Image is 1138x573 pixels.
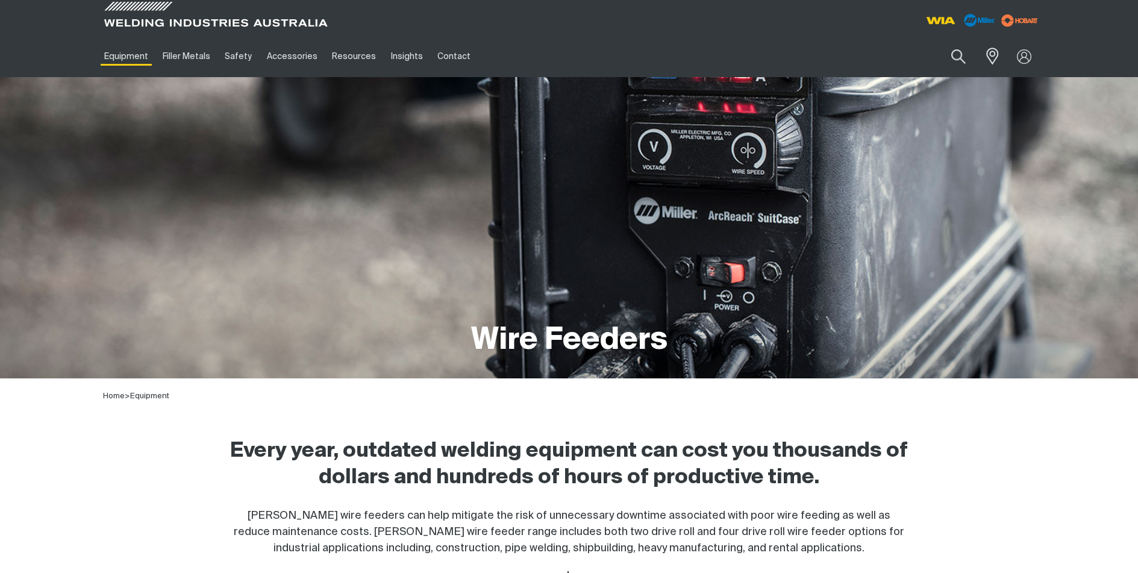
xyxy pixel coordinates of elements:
input: Product name or item number... [922,42,978,70]
span: [PERSON_NAME] wire feeders can help mitigate the risk of unnecessary downtime associated with poo... [234,510,904,554]
a: Contact [430,36,478,77]
a: Equipment [97,36,155,77]
a: Equipment [130,392,169,400]
a: Filler Metals [155,36,217,77]
a: Safety [217,36,259,77]
a: Home [103,392,125,400]
a: Insights [383,36,430,77]
a: Accessories [260,36,325,77]
nav: Main [97,36,805,77]
button: Search products [938,42,979,70]
a: Resources [325,36,383,77]
h1: Wire Feeders [471,321,667,360]
img: miller [998,11,1042,30]
h2: Every year, outdated welding equipment can cost you thousands of dollars and hundreds of hours of... [230,438,909,491]
span: > [125,392,130,400]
